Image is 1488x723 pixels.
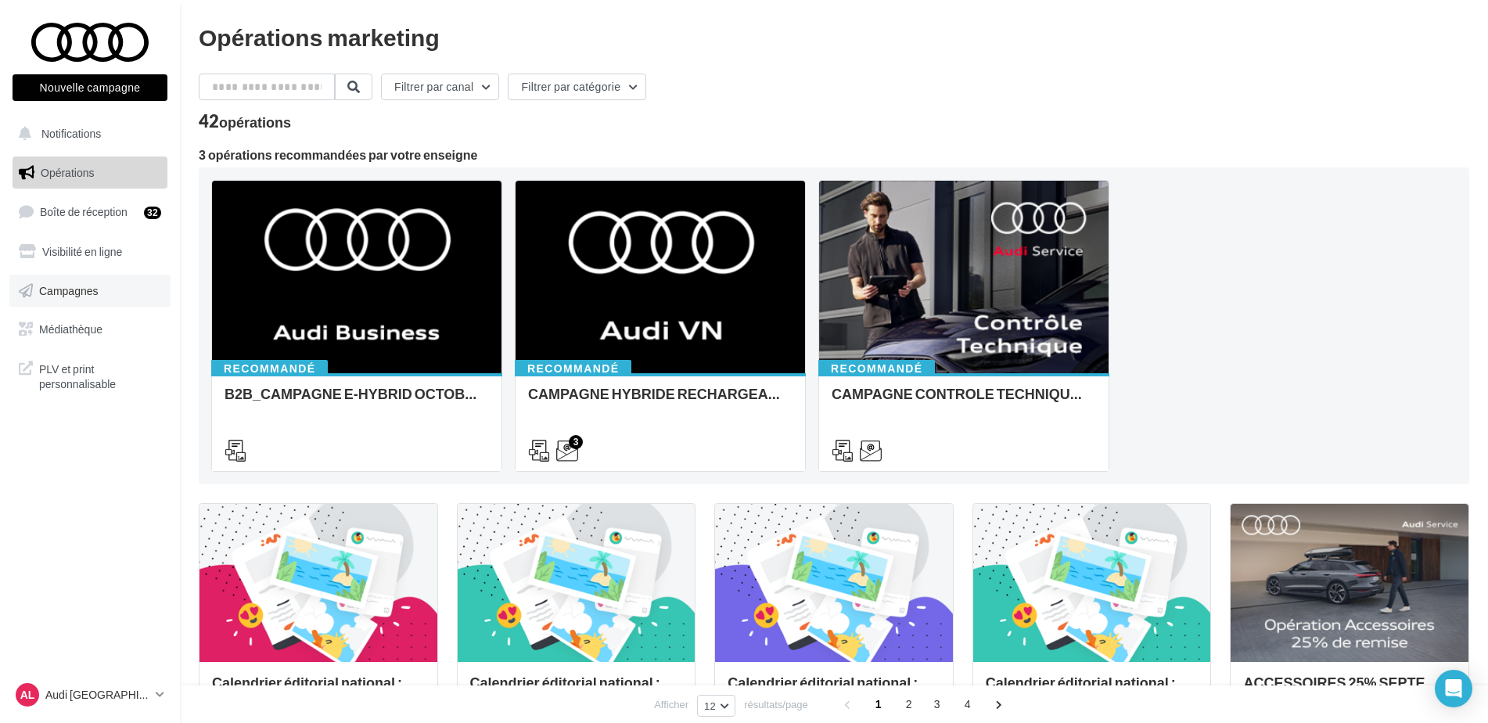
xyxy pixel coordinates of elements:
[199,25,1469,49] div: Opérations marketing
[832,386,1096,417] div: CAMPAGNE CONTROLE TECHNIQUE 25€ OCTOBRE
[654,697,688,712] span: Afficher
[986,674,1199,706] div: Calendrier éditorial national : du 02.09 au 15.09
[225,386,489,417] div: B2B_CAMPAGNE E-HYBRID OCTOBRE
[470,674,683,706] div: Calendrier éditorial national : semaine du 15.09 au 21.09
[39,283,99,297] span: Campagnes
[144,207,161,219] div: 32
[39,358,161,392] span: PLV et print personnalisable
[9,352,171,398] a: PLV et print personnalisable
[13,680,167,710] a: AL Audi [GEOGRAPHIC_DATA][PERSON_NAME]
[897,692,922,717] span: 2
[219,115,291,129] div: opérations
[13,74,167,101] button: Nouvelle campagne
[20,687,35,703] span: AL
[9,117,164,150] button: Notifications
[45,687,149,703] p: Audi [GEOGRAPHIC_DATA][PERSON_NAME]
[1243,674,1456,706] div: ACCESSOIRES 25% SEPTEMBRE - AUDI SERVICE
[569,435,583,449] div: 3
[39,322,102,336] span: Médiathèque
[704,700,716,712] span: 12
[9,156,171,189] a: Opérations
[381,74,499,100] button: Filtrer par canal
[9,236,171,268] a: Visibilité en ligne
[41,166,94,179] span: Opérations
[9,313,171,346] a: Médiathèque
[211,360,328,377] div: Recommandé
[508,74,646,100] button: Filtrer par catégorie
[866,692,891,717] span: 1
[925,692,950,717] span: 3
[1435,670,1472,707] div: Open Intercom Messenger
[41,127,101,140] span: Notifications
[9,275,171,308] a: Campagnes
[728,674,940,706] div: Calendrier éditorial national : semaine du 08.09 au 14.09
[40,205,128,218] span: Boîte de réception
[212,674,425,706] div: Calendrier éditorial national : semaine du 22.09 au 28.09
[515,360,631,377] div: Recommandé
[528,386,793,417] div: CAMPAGNE HYBRIDE RECHARGEABLE
[955,692,980,717] span: 4
[818,360,935,377] div: Recommandé
[199,149,1469,161] div: 3 opérations recommandées par votre enseigne
[199,113,291,130] div: 42
[697,695,735,717] button: 12
[42,245,122,258] span: Visibilité en ligne
[744,697,808,712] span: résultats/page
[9,195,171,228] a: Boîte de réception32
